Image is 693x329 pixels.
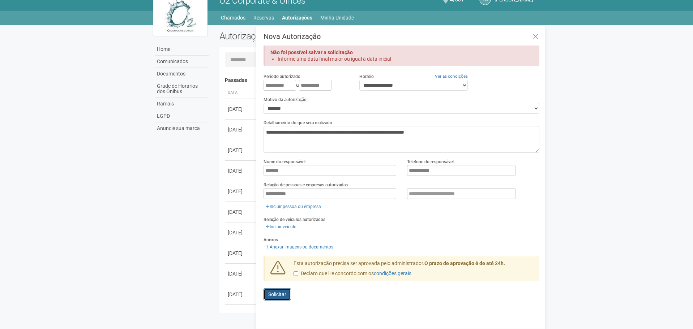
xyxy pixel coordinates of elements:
a: Incluir pessoa ou empresa [264,203,323,211]
div: [DATE] [228,270,254,277]
a: Ramais [155,98,209,110]
a: Anexar imagens ou documentos [264,243,335,251]
a: LGPD [155,110,209,122]
a: Home [155,43,209,56]
div: a [264,80,348,91]
div: [DATE] [228,147,254,154]
a: Minha Unidade [320,13,354,23]
h4: Passadas [225,78,535,83]
div: [DATE] [228,167,254,174]
label: Detalhamento do que será realizado [264,120,332,126]
li: Informe uma data final maior ou igual à data inicial [278,56,527,62]
a: Anuncie sua marca [155,122,209,134]
div: [DATE] [228,126,254,133]
strong: O prazo de aprovação é de até 24h. [424,260,505,266]
h3: Nova Autorização [264,33,539,40]
div: [DATE] [228,208,254,216]
a: Autorizações [282,13,312,23]
div: [DATE] [228,250,254,257]
label: Relação de veículos autorizados [264,216,325,223]
label: Relação de pessoas e empresas autorizadas [264,182,348,188]
label: Anexos [264,237,278,243]
input: Declaro que li e concordo com oscondições gerais [294,271,298,276]
a: Comunicados [155,56,209,68]
h2: Autorizações [219,31,374,42]
div: [DATE] [228,229,254,236]
div: [DATE] [228,188,254,195]
button: Solicitar [264,288,291,300]
div: [DATE] [228,291,254,298]
label: Nome do responsável [264,159,305,165]
a: condições gerais [374,270,411,276]
strong: Não foi possível salvar a solicitação [270,49,353,55]
div: Esta autorização precisa ser aprovada pelo administrador. [288,260,540,281]
a: Ver as condições [435,74,468,79]
a: Chamados [221,13,245,23]
span: Solicitar [268,291,286,297]
th: Data [225,87,257,99]
a: Grade de Horários dos Ônibus [155,80,209,98]
a: Documentos [155,68,209,80]
label: Período autorizado [264,73,300,80]
label: Horário [359,73,374,80]
a: Reservas [253,13,274,23]
label: Telefone do responsável [407,159,454,165]
div: [DATE] [228,105,254,113]
label: Declaro que li e concordo com os [294,270,411,277]
a: Incluir veículo [264,223,299,231]
label: Motivo da autorização [264,96,307,103]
